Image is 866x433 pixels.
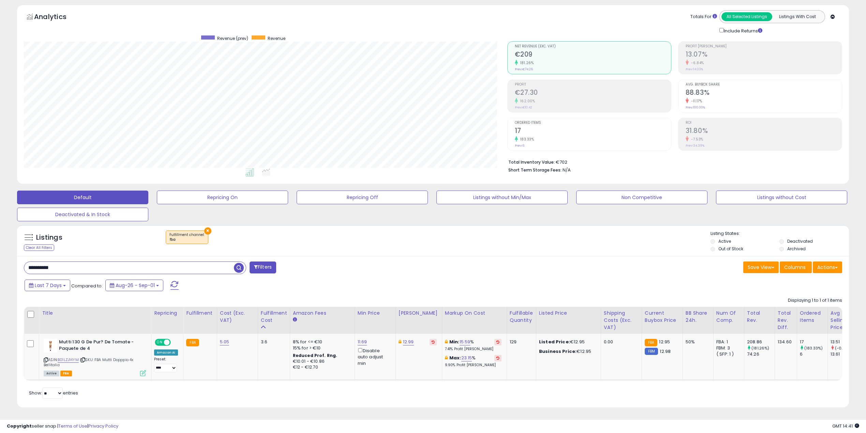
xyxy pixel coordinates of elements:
[515,67,533,71] small: Prev: €74.26
[831,310,855,331] div: Avg Selling Price
[689,137,703,142] small: -7.53%
[690,14,717,20] div: Totals For
[460,339,471,345] a: 15.59
[686,89,842,98] h2: 88.83%
[358,310,393,317] div: Min Price
[714,27,771,34] div: Include Returns
[515,105,532,109] small: Prev: €10.42
[659,339,670,345] span: 12.95
[261,310,287,324] div: Fulfillment Cost
[718,238,731,244] label: Active
[831,339,858,345] div: 13.51
[787,246,806,252] label: Archived
[157,191,288,204] button: Repricing On
[293,353,338,358] b: Reduced Prof. Rng.
[645,310,680,324] div: Current Buybox Price
[515,45,671,48] span: Net Revenue (Exc. VAT)
[445,363,502,368] p: 9.90% Profit [PERSON_NAME]
[576,191,707,204] button: Non Competitive
[186,310,214,317] div: Fulfillment
[25,280,70,291] button: Last 7 Days
[442,307,507,334] th: The percentage added to the cost of goods (COGS) that forms the calculator for Min & Max prices.
[716,351,739,357] div: ( SFP: 1 )
[44,371,59,376] span: All listings currently available for purchase on Amazon
[268,35,285,41] span: Revenue
[58,357,79,363] a: B01LZJ14YM
[721,12,772,21] button: All Selected Listings
[105,280,163,291] button: Aug-26 - Sep-01
[293,317,297,323] small: Amazon Fees.
[170,340,181,345] span: OFF
[445,339,502,352] div: %
[449,339,460,345] b: Min:
[784,264,806,271] span: Columns
[17,191,148,204] button: Default
[716,339,739,345] div: FBA: 1
[29,390,78,396] span: Show: entries
[604,339,637,345] div: 0.00
[778,339,792,345] div: 134.60
[154,349,178,356] div: Amazon AI
[154,310,180,317] div: Repricing
[832,423,859,429] span: 2025-09-9 14:41 GMT
[539,339,596,345] div: €12.95
[116,282,155,289] span: Aug-26 - Sep-01
[59,339,142,353] b: Mutti 130 G De Pur? De Tomate - Paquete de 4
[518,137,534,142] small: 183.33%
[515,127,671,136] h2: 17
[780,262,812,273] button: Columns
[508,159,555,165] b: Total Inventory Value:
[358,339,367,345] a: 11.69
[718,246,743,252] label: Out of Stock
[689,99,702,104] small: -11.17%
[686,121,842,125] span: ROI
[788,297,842,304] div: Displaying 1 to 1 of 1 items
[169,232,205,242] span: Fulfillment channel :
[88,423,118,429] a: Privacy Policy
[60,371,72,376] span: FBA
[186,339,199,346] small: FBA
[539,348,596,355] div: €12.95
[515,144,524,148] small: Prev: 6
[686,105,705,109] small: Prev: 100.00%
[686,67,703,71] small: Prev: 14.03%
[800,310,825,324] div: Ordered Items
[399,310,439,317] div: [PERSON_NAME]
[44,339,146,375] div: ASIN:
[445,310,504,317] div: Markup on Cost
[154,357,178,372] div: Preset:
[44,339,57,353] img: 41cc8GSQXZL._SL40_.jpg
[660,348,671,355] span: 12.98
[169,237,205,242] div: fba
[686,144,704,148] small: Prev: 34.39%
[36,233,62,242] h5: Listings
[358,347,390,367] div: Disable auto adjust min
[293,310,352,317] div: Amazon Fees
[686,50,842,60] h2: 13.07%
[800,339,827,345] div: 17
[518,60,534,65] small: 181.26%
[813,262,842,273] button: Actions
[297,191,428,204] button: Repricing Off
[747,351,775,357] div: 74.26
[71,283,103,289] span: Compared to:
[686,45,842,48] span: Profit [PERSON_NAME]
[220,339,229,345] a: 5.05
[293,359,349,364] div: €10.01 - €10.86
[539,310,598,317] div: Listed Price
[787,238,813,244] label: Deactivated
[217,35,248,41] span: Revenue (prev)
[800,351,827,357] div: 6
[747,310,772,324] div: Total Rev.
[751,345,769,351] small: (181.26%)
[743,262,779,273] button: Save View
[686,83,842,87] span: Avg. Buybox Share
[250,262,276,273] button: Filters
[515,89,671,98] h2: €27.30
[461,355,472,361] a: 23.15
[563,167,571,173] span: N/A
[445,347,502,352] p: 7.41% Profit [PERSON_NAME]
[155,340,164,345] span: ON
[686,310,711,324] div: BB Share 24h.
[645,348,658,355] small: FBM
